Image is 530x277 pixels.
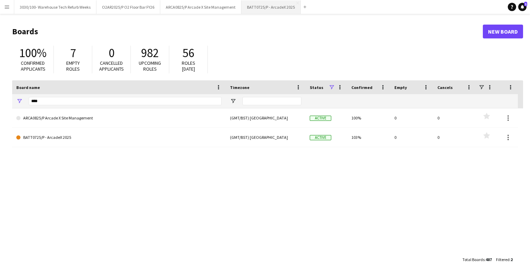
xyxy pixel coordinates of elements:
[347,128,390,147] div: 103%
[230,98,236,104] button: Open Filter Menu
[70,45,76,61] span: 7
[433,128,476,147] div: 0
[310,85,323,90] span: Status
[226,108,306,127] div: (GMT/BST) [GEOGRAPHIC_DATA]
[518,3,527,11] a: 1
[462,257,485,262] span: Total Boards
[160,0,241,14] button: ARCA0825/P Arcade X Site Management
[483,25,523,38] a: New Board
[96,0,160,14] button: O2AR2025/P O2 Floor Bar FY26
[14,0,96,14] button: 3030/100- Warehouse Tech Refurb Weeks
[462,253,492,266] div: :
[310,116,331,121] span: Active
[310,135,331,140] span: Active
[347,108,390,127] div: 100%
[19,45,46,61] span: 100%
[99,60,124,72] span: Cancelled applicants
[139,60,161,72] span: Upcoming roles
[496,253,513,266] div: :
[241,0,301,14] button: BATT0725/P - ArcadeX 2025
[29,97,222,105] input: Board name Filter Input
[109,45,114,61] span: 0
[390,108,433,127] div: 0
[16,108,222,128] a: ARCA0825/P Arcade X Site Management
[486,257,492,262] span: 487
[433,108,476,127] div: 0
[21,60,45,72] span: Confirmed applicants
[12,26,483,37] h1: Boards
[182,45,194,61] span: 56
[390,128,433,147] div: 0
[242,97,301,105] input: Timezone Filter Input
[226,128,306,147] div: (GMT/BST) [GEOGRAPHIC_DATA]
[16,128,222,147] a: BATT0725/P - ArcadeX 2025
[351,85,373,90] span: Confirmed
[182,60,195,72] span: Roles [DATE]
[511,257,513,262] span: 2
[66,60,80,72] span: Empty roles
[496,257,510,262] span: Filtered
[16,98,23,104] button: Open Filter Menu
[524,2,527,6] span: 1
[230,85,249,90] span: Timezone
[394,85,407,90] span: Empty
[437,85,453,90] span: Cancels
[141,45,159,61] span: 982
[16,85,40,90] span: Board name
